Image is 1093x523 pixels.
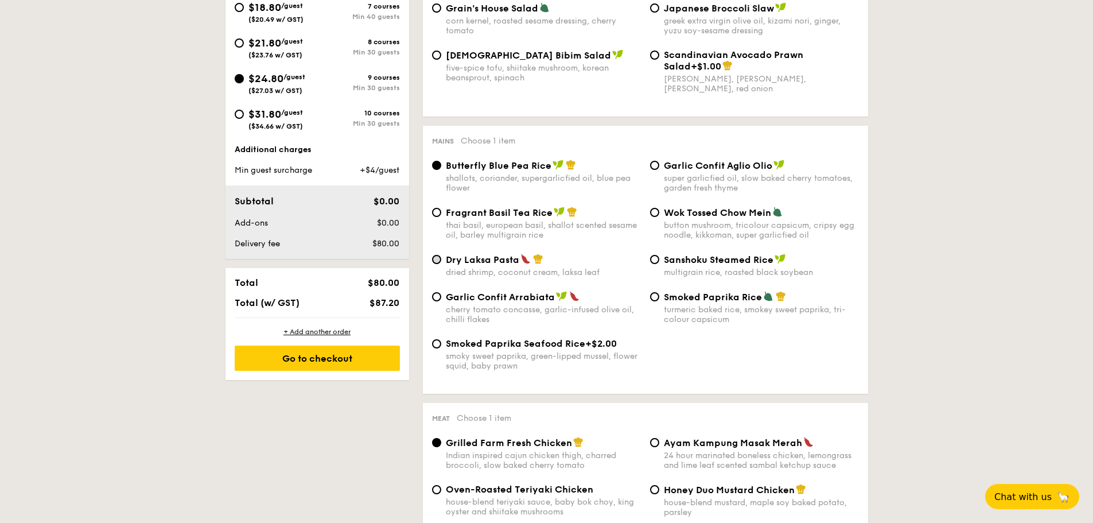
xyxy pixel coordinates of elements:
[248,37,281,49] span: $21.80
[235,239,280,249] span: Delivery fee
[432,255,441,264] input: Dry Laksa Pastadried shrimp, coconut cream, laksa leaf
[446,160,551,171] span: Butterfly Blue Pea Rice
[235,74,244,83] input: $24.80/guest($27.03 w/ GST)9 coursesMin 30 guests
[664,16,859,36] div: greek extra virgin olive oil, kizami nori, ginger, yuzu soy-sesame dressing
[691,61,721,72] span: +$1.00
[235,165,312,175] span: Min guest surcharge
[994,491,1052,502] span: Chat with us
[664,49,803,72] span: Scandinavian Avocado Prawn Salad
[650,255,659,264] input: Sanshoku Steamed Ricemultigrain rice, roasted black soybean
[446,338,585,349] span: Smoked Paprika Seafood Rice
[664,485,795,495] span: Honey Duo Mustard Chicken
[317,38,400,46] div: 8 courses
[553,160,564,170] img: icon-vegan.f8ff3823.svg
[281,109,303,117] span: /guest
[664,220,859,240] div: button mushroom, tricolour capsicum, cripsy egg noodle, kikkoman, super garlicfied oil
[283,73,305,81] span: /guest
[235,297,299,308] span: Total (w/ GST)
[664,3,774,14] span: Japanese Broccoli Slaw
[446,16,641,36] div: corn kernel, roasted sesame dressing, cherry tomato
[235,327,400,336] div: + Add another order
[585,338,617,349] span: +$2.00
[650,161,659,170] input: Garlic Confit Aglio Oliosuper garlicfied oil, slow baked cherry tomatoes, garden fresh thyme
[446,437,572,448] span: Grilled Farm Fresh Chicken
[317,109,400,117] div: 10 courses
[554,207,565,217] img: icon-vegan.f8ff3823.svg
[235,144,400,156] div: Additional charges
[457,413,511,423] span: Choose 1 item
[317,48,400,56] div: Min 30 guests
[446,484,593,495] span: Oven-Roasted Teriyaki Chicken
[368,277,399,288] span: $80.00
[432,137,454,145] span: Mains
[1056,490,1070,503] span: 🦙
[763,291,773,301] img: icon-vegetarian.fe4039eb.svg
[432,161,441,170] input: Butterfly Blue Pea Riceshallots, coriander, supergarlicfied oil, blue pea flower
[446,268,641,277] div: dried shrimp, coconut cream, laksa leaf
[248,122,303,130] span: ($34.66 w/ GST)
[664,268,859,277] div: multigrain rice, roasted black soybean
[775,2,787,13] img: icon-vegan.f8ff3823.svg
[432,339,441,348] input: Smoked Paprika Seafood Rice+$2.00smoky sweet paprika, green-lipped mussel, flower squid, baby prawn
[664,305,859,324] div: turmeric baked rice, smokey sweet paprika, tri-colour capsicum
[317,84,400,92] div: Min 30 guests
[446,220,641,240] div: thai basil, european basil, shallot scented sesame oil, barley multigrain rice
[650,208,659,217] input: Wok Tossed Chow Meinbutton mushroom, tricolour capsicum, cripsy egg noodle, kikkoman, super garli...
[773,160,785,170] img: icon-vegan.f8ff3823.svg
[612,49,624,60] img: icon-vegan.f8ff3823.svg
[317,2,400,10] div: 7 courses
[569,291,579,301] img: icon-spicy.37a8142b.svg
[432,292,441,301] input: Garlic Confit Arrabiatacherry tomato concasse, garlic-infused olive oil, chilli flakes
[650,438,659,447] input: Ayam Kampung Masak Merah24 hour marinated boneless chicken, lemongrass and lime leaf scented samb...
[803,437,814,447] img: icon-spicy.37a8142b.svg
[567,207,577,217] img: icon-chef-hat.a58ddaea.svg
[432,414,450,423] span: Meat
[446,63,641,83] div: five-spice tofu, shiitake mushroom, korean beansprout, spinach
[446,173,641,193] div: shallots, coriander, supergarlicfied oil, blue pea flower
[446,254,519,265] span: Dry Laksa Pasta
[446,207,553,218] span: Fragrant Basil Tea Rice
[650,3,659,13] input: Japanese Broccoli Slawgreek extra virgin olive oil, kizami nori, ginger, yuzu soy-sesame dressing
[446,351,641,371] div: smoky sweet paprika, green-lipped mussel, flower squid, baby prawn
[664,292,762,303] span: Smoked Paprika Rice
[248,16,304,24] span: ($20.49 w/ GST)
[360,165,399,175] span: +$4/guest
[446,451,641,470] div: Indian inspired cajun chicken thigh, charred broccoli, slow baked cherry tomato
[533,254,543,264] img: icon-chef-hat.a58ddaea.svg
[432,438,441,447] input: Grilled Farm Fresh ChickenIndian inspired cajun chicken thigh, charred broccoli, slow baked cherr...
[664,437,802,448] span: Ayam Kampung Masak Merah
[446,3,538,14] span: Grain's House Salad
[796,484,806,494] img: icon-chef-hat.a58ddaea.svg
[446,497,641,517] div: house-blend teriyaki sauce, baby bok choy, king oyster and shiitake mushrooms
[374,196,399,207] span: $0.00
[369,297,399,308] span: $87.20
[235,38,244,48] input: $21.80/guest($23.76 w/ GST)8 coursesMin 30 guests
[235,346,400,371] div: Go to checkout
[281,37,303,45] span: /guest
[985,484,1079,509] button: Chat with us🦙
[664,498,859,517] div: house-blend mustard, maple soy baked potato, parsley
[664,74,859,94] div: [PERSON_NAME], [PERSON_NAME], [PERSON_NAME], red onion
[461,136,515,146] span: Choose 1 item
[317,119,400,127] div: Min 30 guests
[248,51,302,59] span: ($23.76 w/ GST)
[248,1,281,14] span: $18.80
[432,3,441,13] input: Grain's House Saladcorn kernel, roasted sesame dressing, cherry tomato
[664,451,859,470] div: 24 hour marinated boneless chicken, lemongrass and lime leaf scented sambal ketchup sauce
[432,208,441,217] input: Fragrant Basil Tea Ricethai basil, european basil, shallot scented sesame oil, barley multigrain ...
[776,291,786,301] img: icon-chef-hat.a58ddaea.svg
[235,3,244,12] input: $18.80/guest($20.49 w/ GST)7 coursesMin 40 guests
[775,254,786,264] img: icon-vegan.f8ff3823.svg
[573,437,584,447] img: icon-chef-hat.a58ddaea.svg
[248,87,302,95] span: ($27.03 w/ GST)
[432,485,441,494] input: Oven-Roasted Teriyaki Chickenhouse-blend teriyaki sauce, baby bok choy, king oyster and shiitake ...
[650,51,659,60] input: Scandinavian Avocado Prawn Salad+$1.00[PERSON_NAME], [PERSON_NAME], [PERSON_NAME], red onion
[235,196,274,207] span: Subtotal
[446,50,611,61] span: [DEMOGRAPHIC_DATA] Bibim Salad
[556,291,567,301] img: icon-vegan.f8ff3823.svg
[539,2,550,13] img: icon-vegetarian.fe4039eb.svg
[566,160,576,170] img: icon-chef-hat.a58ddaea.svg
[664,207,771,218] span: Wok Tossed Chow Mein
[664,254,773,265] span: Sanshoku Steamed Rice
[650,485,659,494] input: Honey Duo Mustard Chickenhouse-blend mustard, maple soy baked potato, parsley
